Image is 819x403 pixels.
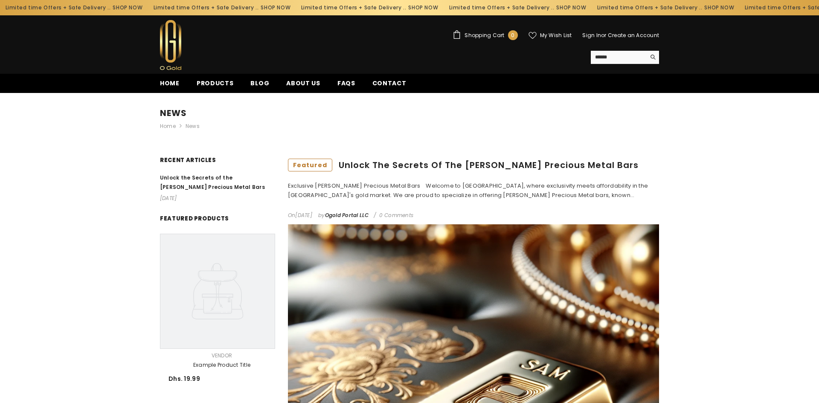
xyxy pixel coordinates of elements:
[372,79,407,87] span: Contact
[278,78,329,93] a: About us
[160,174,265,191] span: Unlock the Secrets of the [PERSON_NAME] Precious Metal Bars
[250,79,269,87] span: Blog
[646,51,659,64] button: Search
[160,93,659,122] h1: News
[441,1,589,14] div: Limited time Offers + Safe Delivery ..
[453,30,517,40] a: Shopping Cart
[188,78,242,93] a: Products
[329,78,364,93] a: FAQs
[160,122,659,159] nav: breadcrumbs
[601,32,606,39] span: or
[160,173,275,192] a: link
[151,78,188,93] a: Home
[168,374,200,383] span: Dhs. 19.99
[406,3,436,12] a: SHOP NOW
[242,78,278,93] a: Blog
[293,1,441,14] div: Limited time Offers + Safe Delivery ..
[160,156,275,171] h2: RECENT ARTICLES
[511,31,514,40] span: 0
[553,3,583,12] a: SHOP NOW
[582,32,601,39] a: Sign In
[288,159,659,172] a: featuredUnlock the Secrets of the [PERSON_NAME] Precious Metal Bars
[197,79,234,87] span: Products
[465,33,504,38] span: Shopping Cart
[168,360,275,370] a: Example product title
[540,33,572,38] span: My Wish List
[364,78,415,93] a: Contact
[168,351,275,360] div: Vendor
[145,1,293,14] div: Limited time Offers + Safe Delivery ..
[608,32,659,39] a: Create an Account
[288,212,312,219] span: On
[160,212,275,229] h2: Featured Products
[186,122,200,131] span: News
[110,3,139,12] a: SHOP NOW
[337,79,355,87] span: FAQs
[160,20,181,70] img: Ogold Shop
[160,194,275,203] p: [DATE]
[288,181,659,200] div: Exclusive [PERSON_NAME] Precious Metal Bars Welcome to [GEOGRAPHIC_DATA], where exclusivity meets...
[288,159,332,172] span: featured
[160,122,176,131] a: Home
[591,51,659,64] summary: Search
[529,32,572,39] a: My Wish List
[325,212,369,219] span: Ogold Portal LLC
[589,1,737,14] div: Limited time Offers + Safe Delivery ..
[258,3,288,12] a: SHOP NOW
[160,79,180,87] span: Home
[701,3,731,12] a: SHOP NOW
[318,212,369,219] span: by
[286,79,320,87] span: About us
[375,212,413,219] span: 0 Comments
[295,212,312,219] time: [DATE]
